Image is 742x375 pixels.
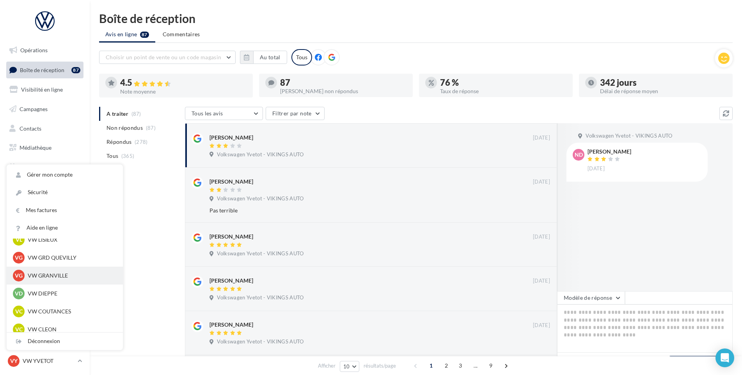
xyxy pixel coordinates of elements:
span: [DATE] [533,179,550,186]
span: VC [15,308,23,315]
span: Médiathèque [20,144,51,151]
button: Au total [253,51,287,64]
button: Ignorer [525,249,550,260]
span: Opérations [20,47,48,53]
span: [DATE] [533,233,550,241]
span: Non répondus [107,124,143,132]
button: Au total [240,51,287,64]
div: Taux de réponse [440,88,566,94]
a: Visibilité en ligne [5,81,85,98]
span: Choisir un point de vente ou un code magasin [106,54,221,60]
a: Opérations [5,42,85,58]
span: 1 [425,359,437,372]
button: Ignorer [525,150,550,161]
p: VW LISIEUX [28,236,114,244]
span: VG [15,272,23,279]
span: VG [15,254,23,262]
a: Contacts [5,120,85,137]
a: Gérer mon compte [7,166,123,184]
a: Sécurité [7,184,123,201]
button: 10 [340,361,360,372]
span: ND [575,151,583,159]
button: Choisir un point de vente ou un code magasin [99,51,236,64]
div: Open Intercom Messenger [715,348,734,367]
button: Tous les avis [185,107,263,120]
div: [PERSON_NAME] [209,277,253,285]
div: [PERSON_NAME] [209,233,253,241]
div: Délai de réponse moyen [600,88,726,94]
a: Mes factures [7,202,123,219]
span: Contacts [20,125,41,131]
span: Volkswagen Yvetot - VIKINGS AUTO [217,151,304,158]
span: Répondus [107,138,132,146]
span: Tous les avis [192,110,223,117]
span: Calendrier [20,164,46,170]
a: Campagnes [5,101,85,117]
div: 87 [280,78,407,87]
div: 4.5 [120,78,247,87]
a: PLV et print personnalisable [5,179,85,202]
span: 10 [343,363,350,370]
div: [PERSON_NAME] [209,134,253,142]
a: Campagnes DataOnDemand [5,204,85,227]
span: 3 [454,359,467,372]
div: [PERSON_NAME] [209,178,253,186]
span: Volkswagen Yvetot - VIKINGS AUTO [217,338,304,345]
p: VW COUTANCES [28,308,114,315]
span: Boîte de réception [20,66,64,73]
span: (365) [121,153,135,159]
p: VW GRANVILLE [28,272,114,279]
span: Tous [107,152,118,160]
a: Aide en ligne [7,219,123,237]
span: (278) [135,139,148,145]
span: ... [469,359,482,372]
span: 9 [485,359,497,372]
div: [PERSON_NAME] [588,149,631,154]
div: Boîte de réception [99,12,733,24]
span: [DATE] [533,134,550,142]
span: Volkswagen Yvetot - VIKINGS AUTO [586,133,672,140]
p: VW DIEPPE [28,290,114,297]
div: Pas terrible [209,207,499,214]
span: [DATE] [533,322,550,329]
a: Médiathèque [5,140,85,156]
span: VC [15,325,23,333]
button: Modèle de réponse [557,291,625,304]
p: VW GRD QUEVILLY [28,254,114,262]
span: résultats/page [364,362,396,370]
span: (87) [146,125,156,131]
button: Ignorer [524,205,550,216]
a: Calendrier [5,159,85,175]
span: 2 [440,359,453,372]
div: [PERSON_NAME] non répondus [280,88,407,94]
div: [PERSON_NAME] [209,321,253,329]
div: 342 jours [600,78,726,87]
button: Filtrer par note [266,107,325,120]
span: Volkswagen Yvetot - VIKINGS AUTO [217,195,304,202]
span: Visibilité en ligne [21,86,63,93]
span: Commentaires [163,30,200,38]
span: VY [10,357,18,365]
div: Tous [291,49,312,65]
p: VW CLEON [28,325,114,333]
button: Ignorer [525,294,550,304]
div: 76 % [440,78,566,87]
a: Boîte de réception87 [5,62,85,78]
span: VL [16,236,22,244]
span: [DATE] [588,165,605,172]
a: VY VW YVETOT [6,354,83,368]
span: Volkswagen Yvetot - VIKINGS AUTO [217,294,304,301]
span: Afficher [318,362,335,370]
div: Note moyenne [120,89,247,94]
span: [DATE] [533,278,550,285]
button: Ignorer [525,338,550,348]
span: Volkswagen Yvetot - VIKINGS AUTO [217,250,304,257]
div: 87 [71,67,80,73]
div: Déconnexion [7,333,123,350]
span: VD [15,290,23,297]
span: Campagnes [20,106,48,112]
p: VW YVETOT [23,357,75,365]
